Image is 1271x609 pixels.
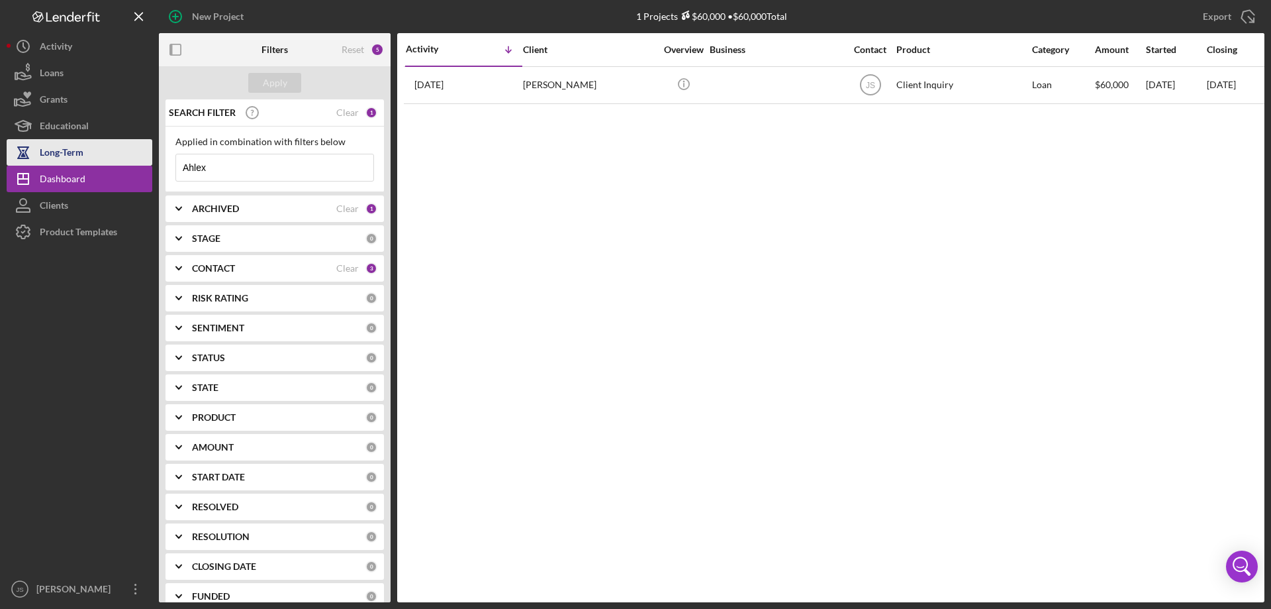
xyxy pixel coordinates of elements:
[365,501,377,513] div: 0
[1032,68,1094,103] div: Loan
[896,68,1029,103] div: Client Inquiry
[192,263,235,274] b: CONTACT
[896,44,1029,55] div: Product
[1095,79,1129,90] span: $60,000
[365,292,377,304] div: 0
[336,203,359,214] div: Clear
[365,531,377,543] div: 0
[261,44,288,55] b: Filters
[1226,551,1258,582] div: Open Intercom Messenger
[406,44,464,54] div: Activity
[7,86,152,113] button: Grants
[365,471,377,483] div: 0
[192,442,234,453] b: AMOUNT
[40,139,83,169] div: Long-Term
[659,44,708,55] div: Overview
[248,73,301,93] button: Apply
[7,219,152,245] button: Product Templates
[1146,44,1205,55] div: Started
[865,81,874,90] text: JS
[192,293,248,304] b: RISK RATING
[192,353,225,363] b: STATUS
[40,219,117,249] div: Product Templates
[365,561,377,573] div: 0
[1190,3,1264,30] button: Export
[169,107,236,118] b: SEARCH FILTER
[263,73,287,93] div: Apply
[1207,79,1236,90] time: [DATE]
[192,591,230,602] b: FUNDED
[7,139,152,166] button: Long-Term
[7,576,152,602] button: JS[PERSON_NAME]
[40,86,68,116] div: Grants
[40,60,64,89] div: Loans
[7,60,152,86] button: Loans
[414,80,444,90] time: 2024-08-13 21:07
[365,412,377,423] div: 0
[710,44,842,55] div: Business
[192,323,244,333] b: SENTIMENT
[365,382,377,394] div: 0
[159,3,257,30] button: New Project
[336,263,359,274] div: Clear
[192,502,238,512] b: RESOLVED
[1146,68,1205,103] div: [DATE]
[365,441,377,453] div: 0
[7,113,152,139] button: Educational
[523,44,655,55] div: Client
[7,192,152,219] button: Clients
[336,107,359,118] div: Clear
[175,137,374,147] div: Applied in combination with filters below
[1032,44,1094,55] div: Category
[365,322,377,334] div: 0
[192,3,244,30] div: New Project
[365,233,377,245] div: 0
[1095,44,1145,55] div: Amount
[33,576,119,606] div: [PERSON_NAME]
[192,561,256,572] b: CLOSING DATE
[192,203,239,214] b: ARCHIVED
[678,11,726,22] div: $60,000
[365,590,377,602] div: 0
[365,262,377,274] div: 3
[1203,3,1231,30] div: Export
[636,11,787,22] div: 1 Projects • $60,000 Total
[16,586,23,593] text: JS
[192,382,218,393] b: STATE
[7,33,152,60] button: Activity
[40,33,72,63] div: Activity
[365,352,377,364] div: 0
[192,233,220,244] b: STAGE
[192,531,250,542] b: RESOLUTION
[365,107,377,119] div: 1
[342,44,364,55] div: Reset
[40,113,89,142] div: Educational
[40,166,85,195] div: Dashboard
[371,43,384,56] div: 5
[192,472,245,482] b: START DATE
[523,68,655,103] div: [PERSON_NAME]
[365,203,377,215] div: 1
[7,166,152,192] button: Dashboard
[192,412,236,423] b: PRODUCT
[845,44,895,55] div: Contact
[40,192,68,222] div: Clients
